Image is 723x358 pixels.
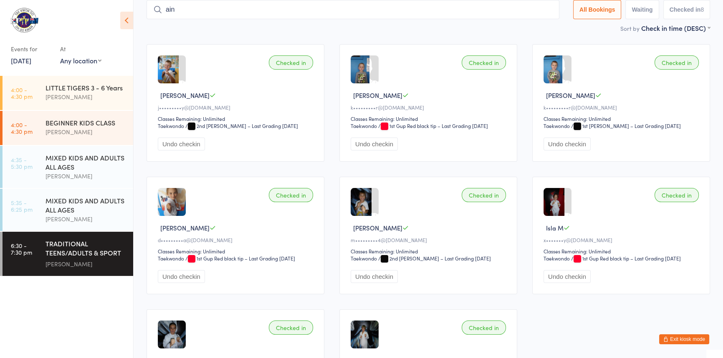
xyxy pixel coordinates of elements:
div: Checked in [269,320,313,335]
a: 5:35 -6:25 pmMIXED KIDS AND ADULTS ALL AGES[PERSON_NAME] [3,189,133,231]
a: [DATE] [11,56,31,65]
img: image1490691794.png [158,55,179,83]
img: image1738225827.png [351,320,379,348]
span: / 1st Gup Red black tip – Last Grading [DATE] [185,255,295,262]
div: x•••••••y@[DOMAIN_NAME] [544,236,701,243]
div: Any location [60,56,101,65]
div: Checked in [269,188,313,202]
button: Undo checkin [544,138,591,150]
div: Classes Remaining: Unlimited [351,115,508,122]
span: / 2nd [PERSON_NAME] – Last Grading [DATE] [378,255,491,262]
time: 5:35 - 6:25 pm [11,199,33,213]
time: 4:00 - 4:30 pm [11,121,33,135]
div: m•••••••••4@[DOMAIN_NAME] [351,236,508,243]
span: [PERSON_NAME] [160,223,210,232]
div: [PERSON_NAME] [46,259,126,269]
span: [PERSON_NAME] [353,91,402,100]
div: 8 [700,6,704,13]
span: [PERSON_NAME] [546,91,595,100]
span: / 1st Gup Red black tip – Last Grading [DATE] [571,255,681,262]
a: 4:35 -5:30 pmMIXED KIDS AND ADULTS ALL AGES[PERSON_NAME] [3,146,133,188]
a: 4:00 -4:30 pmLITTLE TIGERS 3 - 6 Years[PERSON_NAME] [3,76,133,110]
a: 6:30 -7:30 pmTRADITIONAL TEENS/ADULTS & SPORT TRAINING[PERSON_NAME] [3,232,133,276]
button: Undo checkin [351,138,398,150]
img: image1487665683.png [544,55,562,83]
div: [PERSON_NAME] [46,127,126,137]
div: [PERSON_NAME] [46,92,126,102]
label: Sort by [620,24,640,33]
span: [PERSON_NAME] [353,223,402,232]
time: 4:35 - 5:30 pm [11,156,33,170]
div: j•••••••••y@[DOMAIN_NAME] [158,104,316,111]
div: Checked in [462,320,506,335]
div: Taekwondo [158,255,184,262]
img: image1579686073.png [544,188,564,216]
div: Taekwondo [351,255,377,262]
div: Events for [11,42,52,56]
div: Classes Remaining: Unlimited [158,115,316,122]
span: Isla M [546,223,564,232]
span: [PERSON_NAME] [160,91,210,100]
time: 4:00 - 4:30 pm [11,86,33,100]
span: / 1st Gup Red black tip – Last Grading [DATE] [378,122,488,129]
div: Taekwondo [158,122,184,129]
span: / 1st [PERSON_NAME] – Last Grading [DATE] [571,122,681,129]
img: image1620728958.png [158,320,186,348]
div: Classes Remaining: Unlimited [544,248,701,255]
div: k•••••••••r@[DOMAIN_NAME] [544,104,701,111]
div: LITTLE TIGERS 3 - 6 Years [46,83,126,92]
button: Undo checkin [158,138,205,150]
img: image1490173779.png [351,188,372,216]
div: d•••••••••a@[DOMAIN_NAME] [158,236,316,243]
a: 4:00 -4:30 pmBEGINNER KIDS CLASS[PERSON_NAME] [3,111,133,145]
div: MIXED KIDS AND ADULTS ALL AGES [46,153,126,171]
button: Undo checkin [351,270,398,283]
div: Taekwondo [544,255,570,262]
div: Check in time (DESC) [641,23,710,33]
div: MIXED KIDS AND ADULTS ALL AGES [46,196,126,214]
div: At [60,42,101,56]
button: Undo checkin [544,270,591,283]
div: Taekwondo [544,122,570,129]
div: Classes Remaining: Unlimited [158,248,316,255]
div: [PERSON_NAME] [46,171,126,181]
div: [PERSON_NAME] [46,214,126,224]
img: image1487665953.png [351,55,369,83]
img: image1622259459.png [158,188,186,216]
div: Checked in [655,188,699,202]
span: / 2nd [PERSON_NAME] – Last Grading [DATE] [185,122,298,129]
button: Undo checkin [158,270,205,283]
div: Checked in [462,188,506,202]
div: Checked in [655,55,699,70]
div: k•••••••••r@[DOMAIN_NAME] [351,104,508,111]
div: Checked in [462,55,506,70]
div: TRADITIONAL TEENS/ADULTS & SPORT TRAINING [46,239,126,259]
button: Exit kiosk mode [659,334,709,344]
img: Taekwondo Oh Do Kwan Port Kennedy [8,6,40,34]
div: Classes Remaining: Unlimited [544,115,701,122]
div: BEGINNER KIDS CLASS [46,118,126,127]
div: Taekwondo [351,122,377,129]
time: 6:30 - 7:30 pm [11,242,32,255]
div: Checked in [269,55,313,70]
div: Classes Remaining: Unlimited [351,248,508,255]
